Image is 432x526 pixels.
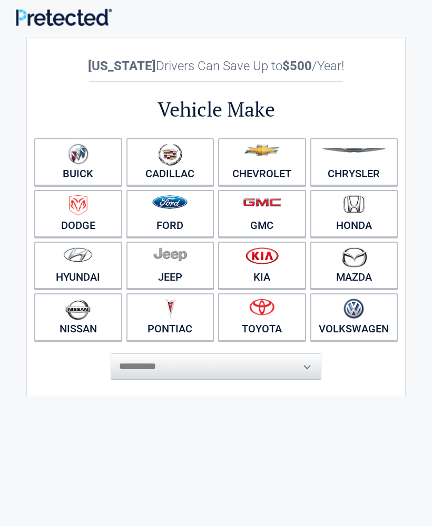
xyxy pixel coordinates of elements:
a: Nissan [34,293,122,341]
a: Chevrolet [218,138,306,186]
a: Dodge [34,190,122,237]
a: Toyota [218,293,306,341]
img: toyota [249,299,274,315]
a: Hyundai [34,242,122,289]
a: Jeep [126,242,214,289]
h2: Drivers Can Save Up to /Year [32,59,400,73]
a: Ford [126,190,214,237]
a: Buick [34,138,122,186]
img: dodge [69,195,87,216]
a: Pontiac [126,293,214,341]
img: nissan [65,299,91,320]
img: ford [152,195,188,209]
img: honda [343,195,365,214]
img: hyundai [63,247,93,262]
a: Mazda [310,242,398,289]
img: mazda [341,247,367,267]
b: $500 [282,59,312,73]
img: gmc [243,198,281,207]
b: [US_STATE] [88,59,156,73]
a: Kia [218,242,306,289]
img: chevrolet [244,145,280,156]
img: chrysler [322,148,386,153]
img: volkswagen [343,299,364,319]
img: pontiac [165,299,175,319]
a: Chrysler [310,138,398,186]
img: kia [246,247,279,264]
a: GMC [218,190,306,237]
img: cadillac [158,144,182,166]
img: buick [68,144,89,165]
img: jeep [153,247,187,262]
a: Cadillac [126,138,214,186]
h2: Vehicle Make [32,96,400,123]
a: Honda [310,190,398,237]
img: Main Logo [16,8,112,26]
a: Volkswagen [310,293,398,341]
